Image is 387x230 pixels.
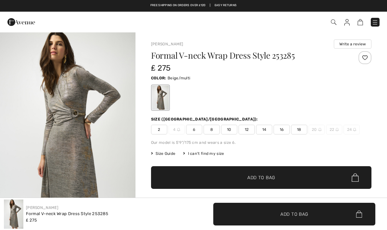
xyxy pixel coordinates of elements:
button: Add to Bag [213,203,375,225]
span: Add to Bag [247,174,275,181]
a: Easy Returns [215,3,237,8]
a: Free shipping on orders over ₤120 [150,3,206,8]
img: ring-m.svg [335,128,339,131]
span: ₤ 275 [151,63,171,73]
img: ring-m.svg [177,128,180,131]
img: My Info [344,19,350,26]
span: Beige/multi [168,76,190,80]
img: Bag.svg [356,211,362,218]
div: Size ([GEOGRAPHIC_DATA]/[GEOGRAPHIC_DATA]): [151,116,259,122]
img: 1ère Avenue [7,16,35,29]
span: 8 [204,125,220,134]
img: ring-m.svg [318,128,322,131]
div: I can't find my size [183,151,224,156]
span: 14 [256,125,272,134]
div: Formal V-neck Wrap Dress Style 253285 [26,211,108,217]
img: Bag.svg [352,173,359,182]
span: Size Guide [151,151,175,156]
button: Write a review [334,40,371,49]
img: ring-m.svg [353,128,356,131]
span: 6 [186,125,202,134]
a: [PERSON_NAME] [151,42,183,46]
span: 4 [169,125,185,134]
span: 16 [274,125,290,134]
span: 18 [291,125,307,134]
img: Menu [372,19,378,26]
span: 22 [326,125,342,134]
span: ₤ 275 [26,218,37,223]
h1: Formal V-neck Wrap Dress Style 253285 [151,51,335,60]
span: 10 [221,125,237,134]
img: Formal V-Neck Wrap Dress Style 253285 [4,200,23,229]
div: Beige/multi [152,86,169,110]
span: 24 [344,125,360,134]
div: Our model is 5'9"/175 cm and wears a size 6. [151,140,371,145]
span: 2 [151,125,167,134]
span: 20 [309,125,325,134]
a: 1ère Avenue [7,18,35,25]
a: [PERSON_NAME] [26,205,58,210]
span: Add to Bag [280,211,308,217]
img: Shopping Bag [358,19,363,25]
span: 12 [239,125,255,134]
button: Add to Bag [151,166,371,189]
span: Color: [151,76,166,80]
img: Search [331,19,336,25]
